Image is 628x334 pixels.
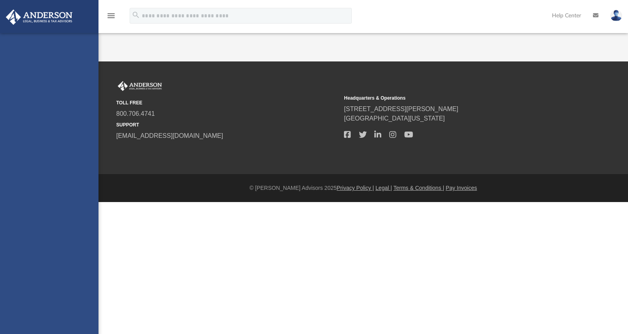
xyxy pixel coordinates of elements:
[337,185,374,191] a: Privacy Policy |
[116,81,164,91] img: Anderson Advisors Platinum Portal
[344,95,566,102] small: Headquarters & Operations
[116,110,155,117] a: 800.706.4741
[106,15,116,20] a: menu
[446,185,477,191] a: Pay Invoices
[116,99,338,106] small: TOLL FREE
[344,115,445,122] a: [GEOGRAPHIC_DATA][US_STATE]
[375,185,392,191] a: Legal |
[116,121,338,128] small: SUPPORT
[132,11,140,19] i: search
[4,9,75,25] img: Anderson Advisors Platinum Portal
[98,184,628,192] div: © [PERSON_NAME] Advisors 2025
[610,10,622,21] img: User Pic
[106,11,116,20] i: menu
[394,185,444,191] a: Terms & Conditions |
[116,132,223,139] a: [EMAIL_ADDRESS][DOMAIN_NAME]
[344,106,458,112] a: [STREET_ADDRESS][PERSON_NAME]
